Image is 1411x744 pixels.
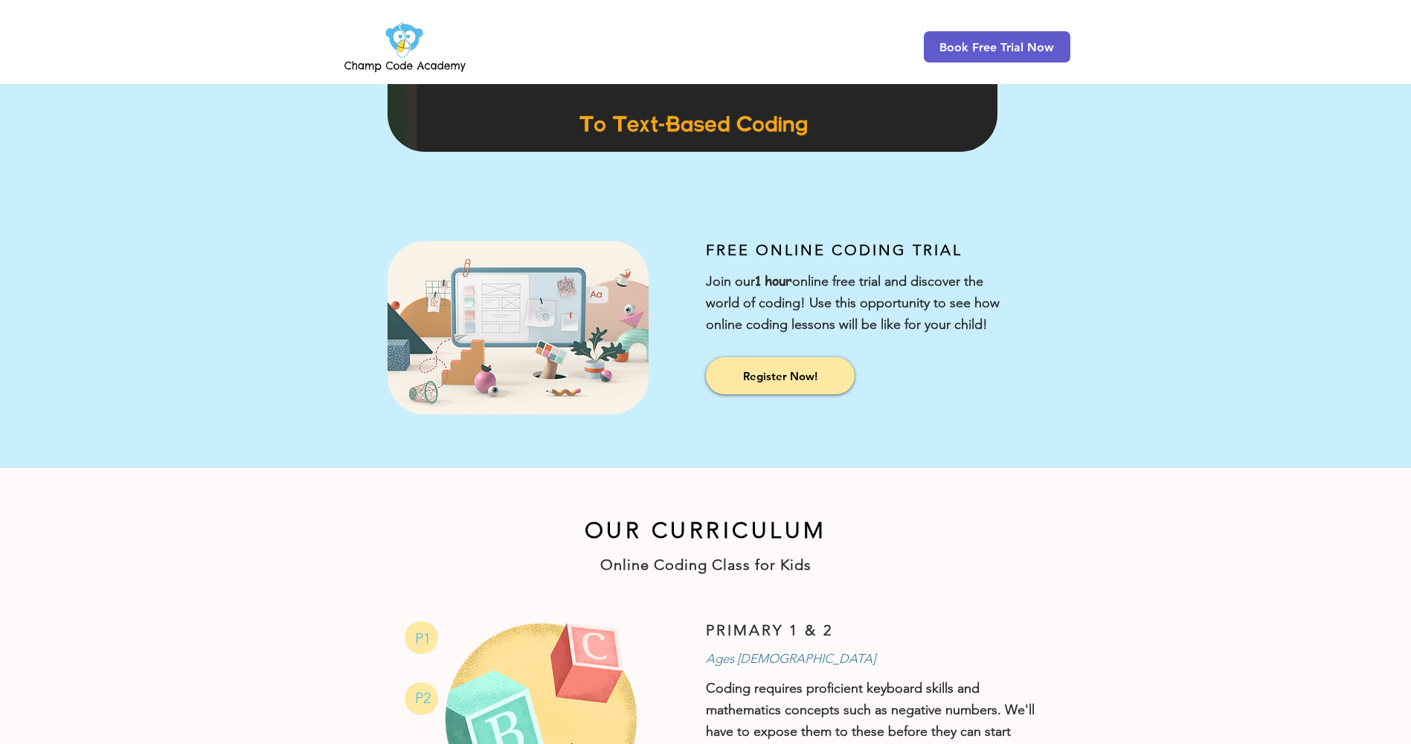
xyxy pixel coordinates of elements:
[743,368,817,384] span: Register Now!
[706,621,833,639] span: PRIMARY 1 & 2
[388,241,649,414] img: Champ Code Academy Free Online Coding Trial Illustration 1
[939,40,1054,54] span: Book Free Trial Now
[405,682,438,715] svg: Online Coding Class for Primary 2
[585,517,827,544] span: OUR CURRICULUM
[706,241,962,259] span: FREE ONLINE CODING TRIAL
[755,271,792,289] span: 1 hour
[415,629,431,647] span: P1
[341,18,469,76] img: Champ Code Academy Logo PNG.png
[405,621,438,654] svg: Online Coding Class for Primary 1
[706,273,1000,333] span: Join our online free trial and discover the world of coding! Use this opportunity to see how onli...
[600,556,811,574] span: Online Coding Class for Kids
[706,651,875,666] span: Ages [DEMOGRAPHIC_DATA]
[706,357,855,394] a: Register Now!
[924,31,1070,62] a: Book Free Trial Now
[415,689,431,707] span: P2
